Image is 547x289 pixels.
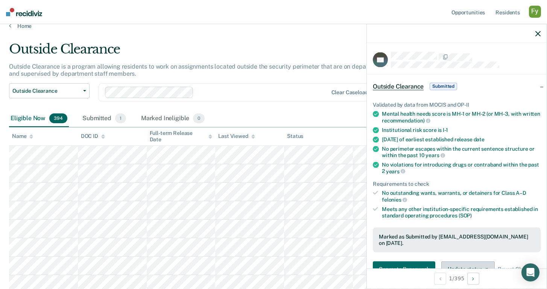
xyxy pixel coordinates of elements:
[9,110,69,127] div: Eligible Now
[6,8,42,16] img: Recidiviz
[373,101,541,108] div: Validated by data from MOCIS and OP-II
[9,63,410,77] p: Outside Clearance is a program allowing residents to work on assignments located outside the secu...
[382,136,541,142] div: [DATE] of earliest established release
[373,83,424,90] span: Outside Clearance
[9,41,419,63] div: Outside Clearance
[386,168,405,174] span: years
[373,261,435,277] button: Generate Paperwork
[474,136,485,142] span: date
[287,133,303,139] div: Status
[49,113,67,123] span: 394
[382,118,430,124] span: recommendation)
[81,133,105,139] div: DOC ID
[425,152,445,158] span: years
[498,266,537,272] span: Revert Changes
[434,272,446,284] button: Previous Opportunity
[81,110,128,127] div: Submitted
[12,133,33,139] div: Name
[382,206,541,219] div: Meets any other institution-specific requirements established in standard operating procedures
[382,190,541,203] div: No outstanding wants, warrants, or detainers for Class A–D
[382,162,541,174] div: No violations for introducing drugs or contraband within the past 2
[193,113,205,123] span: 0
[115,113,126,123] span: 1
[12,88,80,94] span: Outside Clearance
[382,197,407,203] span: felonies
[443,127,448,133] span: I-1
[331,89,371,96] div: Clear caseloads
[430,83,457,90] span: Submitted
[140,110,207,127] div: Marked Ineligible
[467,272,479,284] button: Next Opportunity
[218,133,255,139] div: Last Viewed
[521,263,539,281] div: Open Intercom Messenger
[459,212,472,218] span: (SOP)
[373,180,541,187] div: Requirements to check
[150,130,213,143] div: Full-term Release Date
[9,23,538,29] a: Home
[379,234,535,246] div: Marked as Submitted by [EMAIL_ADDRESS][DOMAIN_NAME] on [DATE].
[367,268,547,288] div: 1 / 395
[382,127,541,133] div: Institutional risk score is
[367,74,547,98] div: Outside ClearanceSubmitted
[382,145,541,158] div: No perimeter escapes within the current sentence structure or within the past 10
[382,111,541,124] div: Mental health needs score is MH-1 or MH-2 (or MH-3, with written
[441,261,494,277] button: Update status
